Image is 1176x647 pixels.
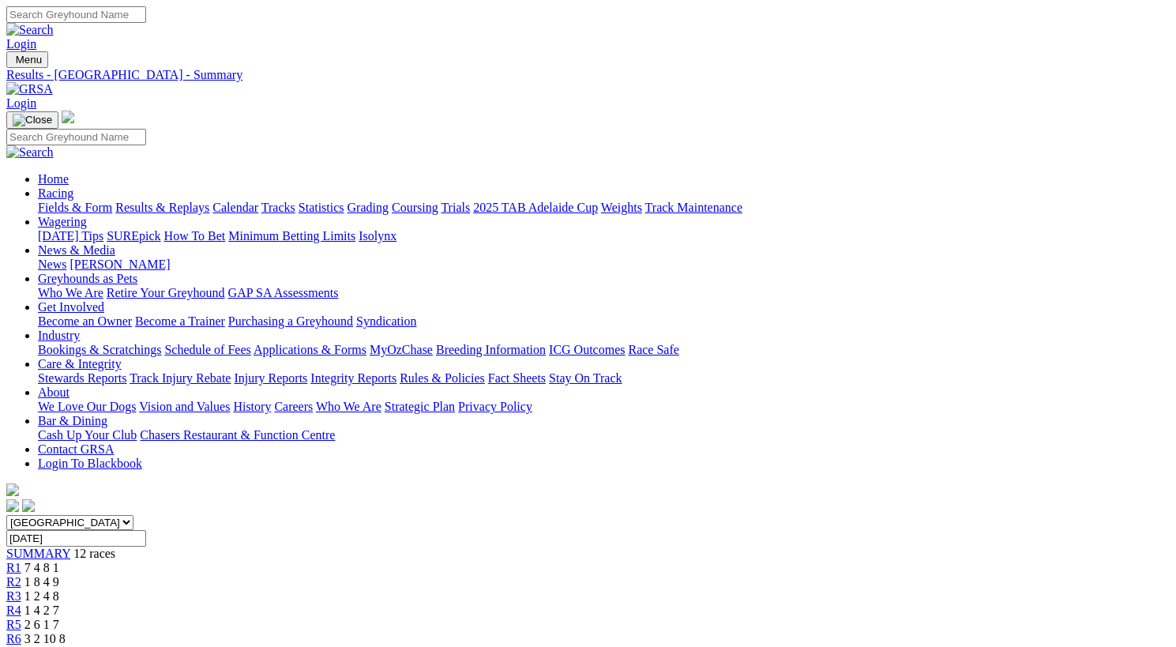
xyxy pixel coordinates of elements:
a: R4 [6,604,21,617]
input: Search [6,6,146,23]
div: Greyhounds as Pets [38,286,1170,300]
a: Integrity Reports [310,371,396,385]
a: Racing [38,186,73,200]
a: Track Maintenance [645,201,742,214]
img: twitter.svg [22,499,35,512]
div: Industry [38,343,1170,357]
div: Bar & Dining [38,428,1170,442]
a: Home [38,172,69,186]
a: Track Injury Rebate [130,371,231,385]
a: Schedule of Fees [164,343,250,356]
div: Wagering [38,229,1170,243]
a: Results - [GEOGRAPHIC_DATA] - Summary [6,68,1170,82]
a: Weights [601,201,642,214]
span: 1 4 2 7 [24,604,59,617]
div: Racing [38,201,1170,215]
span: 7 4 8 1 [24,561,59,574]
a: Rules & Policies [400,371,485,385]
img: logo-grsa-white.png [62,111,74,123]
a: Coursing [392,201,438,214]
a: We Love Our Dogs [38,400,136,413]
div: Get Involved [38,314,1170,329]
span: 2 6 1 7 [24,618,59,631]
a: Privacy Policy [458,400,532,413]
a: Purchasing a Greyhound [228,314,353,328]
a: Get Involved [38,300,104,314]
a: Bookings & Scratchings [38,343,161,356]
a: Industry [38,329,80,342]
a: GAP SA Assessments [228,286,339,299]
a: About [38,386,70,399]
a: Grading [348,201,389,214]
a: Injury Reports [234,371,307,385]
a: Statistics [299,201,344,214]
button: Toggle navigation [6,51,48,68]
a: 2025 TAB Adelaide Cup [473,201,598,214]
div: About [38,400,1170,414]
a: R6 [6,632,21,645]
a: News [38,258,66,271]
a: SUMMARY [6,547,70,560]
a: MyOzChase [370,343,433,356]
a: Login [6,96,36,110]
a: R2 [6,575,21,589]
a: R3 [6,589,21,603]
a: Login To Blackbook [38,457,142,470]
a: History [233,400,271,413]
a: Care & Integrity [38,357,122,371]
a: Fact Sheets [488,371,546,385]
a: How To Bet [164,229,226,243]
a: Trials [441,201,470,214]
a: Applications & Forms [254,343,366,356]
img: Search [6,145,54,160]
a: Who We Are [316,400,381,413]
a: Bar & Dining [38,414,107,427]
span: Menu [16,54,42,66]
a: Become a Trainer [135,314,225,328]
img: GRSA [6,82,53,96]
button: Toggle navigation [6,111,58,129]
input: Search [6,129,146,145]
a: Minimum Betting Limits [228,229,355,243]
a: R1 [6,561,21,574]
a: Calendar [212,201,258,214]
a: Who We Are [38,286,103,299]
a: Cash Up Your Club [38,428,137,442]
a: Isolynx [359,229,396,243]
a: Become an Owner [38,314,132,328]
a: Race Safe [628,343,678,356]
span: 1 8 4 9 [24,575,59,589]
a: Stewards Reports [38,371,126,385]
span: 3 2 10 8 [24,632,66,645]
a: Greyhounds as Pets [38,272,137,285]
img: Close [13,114,52,126]
img: logo-grsa-white.png [6,483,19,496]
input: Select date [6,530,146,547]
a: Vision and Values [139,400,230,413]
a: Login [6,37,36,51]
a: Contact GRSA [38,442,114,456]
span: 1 2 4 8 [24,589,59,603]
img: Search [6,23,54,37]
span: 12 races [73,547,115,560]
div: Care & Integrity [38,371,1170,386]
a: [PERSON_NAME] [70,258,170,271]
a: News & Media [38,243,115,257]
a: Stay On Track [549,371,622,385]
a: Tracks [261,201,295,214]
a: [DATE] Tips [38,229,103,243]
a: Retire Your Greyhound [107,286,225,299]
a: SUREpick [107,229,160,243]
img: facebook.svg [6,499,19,512]
a: Careers [274,400,313,413]
a: R5 [6,618,21,631]
a: Wagering [38,215,87,228]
